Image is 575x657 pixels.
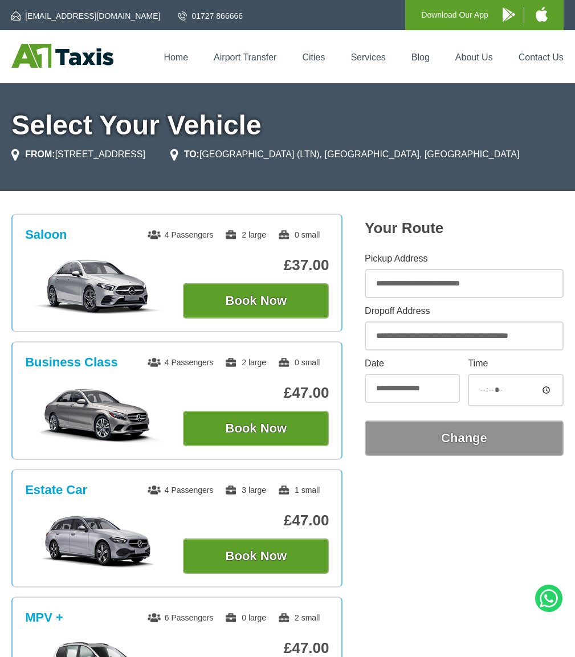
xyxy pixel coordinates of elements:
[25,258,171,315] img: Saloon
[411,52,430,62] a: Blog
[365,219,564,237] h2: Your Route
[365,307,564,316] label: Dropoff Address
[183,538,329,574] button: Book Now
[455,52,493,62] a: About Us
[25,149,55,159] strong: FROM:
[519,52,564,62] a: Contact Us
[178,10,243,22] a: 01727 866666
[25,355,118,370] h3: Business Class
[183,283,329,319] button: Book Now
[183,639,329,657] p: £47.00
[468,359,563,368] label: Time
[302,52,325,62] a: Cities
[225,613,266,622] span: 0 large
[278,613,320,622] span: 2 small
[11,148,145,161] li: [STREET_ADDRESS]
[225,358,266,367] span: 2 large
[183,256,329,274] p: £37.00
[278,230,320,239] span: 0 small
[148,358,214,367] span: 4 Passengers
[350,52,385,62] a: Services
[148,230,214,239] span: 4 Passengers
[365,359,460,368] label: Date
[503,7,515,22] img: A1 Taxis Android App
[11,10,160,22] a: [EMAIL_ADDRESS][DOMAIN_NAME]
[365,254,564,263] label: Pickup Address
[25,610,63,625] h3: MPV +
[164,52,188,62] a: Home
[225,485,266,495] span: 3 large
[225,230,266,239] span: 2 large
[365,421,564,456] button: Change
[183,411,329,446] button: Book Now
[25,483,87,497] h3: Estate Car
[25,513,171,570] img: Estate Car
[183,512,329,529] p: £47.00
[214,52,276,62] a: Airport Transfer
[278,485,320,495] span: 1 small
[183,384,329,402] p: £47.00
[536,7,548,22] img: A1 Taxis iPhone App
[421,8,488,22] p: Download Our App
[25,227,67,242] h3: Saloon
[184,149,199,159] strong: TO:
[278,358,320,367] span: 0 small
[170,148,520,161] li: [GEOGRAPHIC_DATA] (LTN), [GEOGRAPHIC_DATA], [GEOGRAPHIC_DATA]
[148,613,214,622] span: 6 Passengers
[11,44,113,68] img: A1 Taxis St Albans LTD
[11,112,564,139] h1: Select Your Vehicle
[25,386,171,443] img: Business Class
[148,485,214,495] span: 4 Passengers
